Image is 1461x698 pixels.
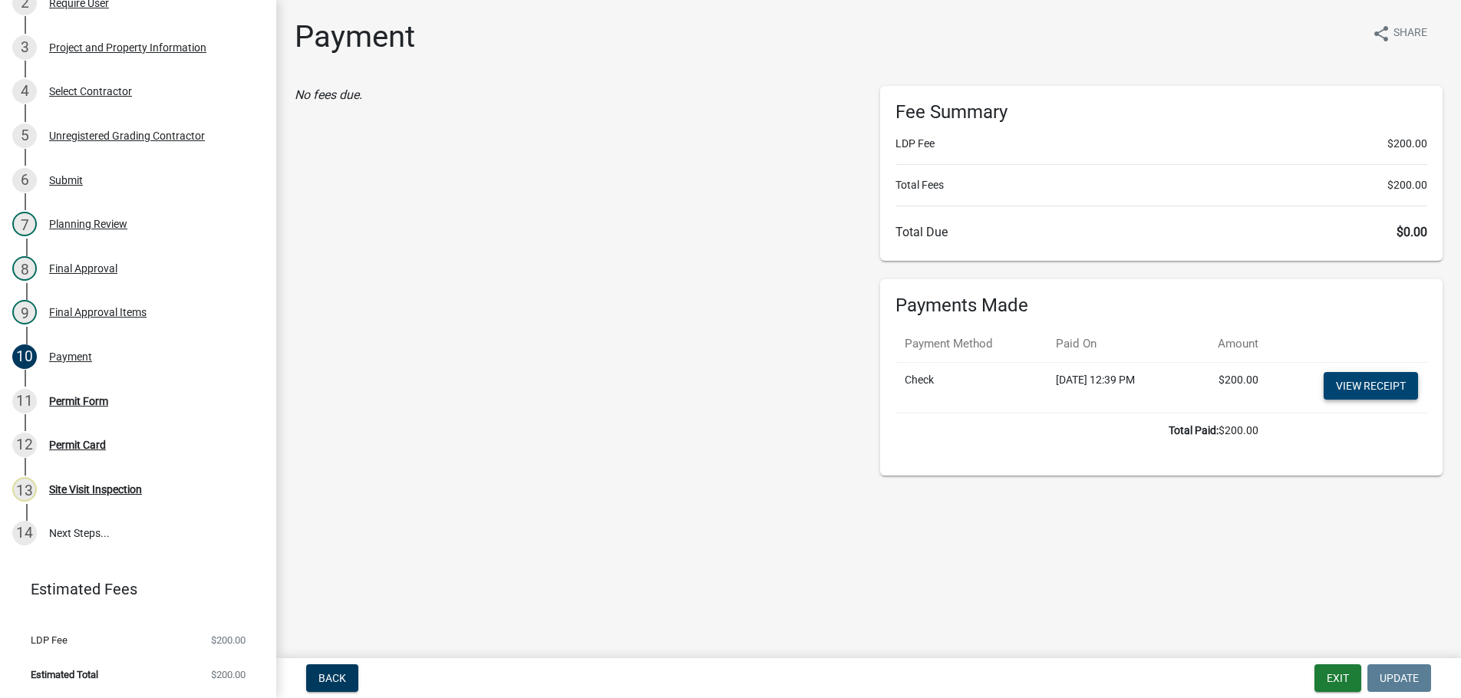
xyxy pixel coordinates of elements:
[12,389,37,413] div: 11
[49,484,142,495] div: Site Visit Inspection
[318,672,346,684] span: Back
[1184,362,1268,413] td: $200.00
[12,300,37,324] div: 9
[12,521,37,545] div: 14
[49,86,132,97] div: Select Contractor
[12,79,37,104] div: 4
[1047,326,1185,362] th: Paid On
[49,351,92,362] div: Payment
[49,307,147,318] div: Final Approval Items
[49,440,106,450] div: Permit Card
[12,212,37,236] div: 7
[211,635,246,645] span: $200.00
[306,664,358,692] button: Back
[1360,18,1440,48] button: shareShare
[1047,362,1185,413] td: [DATE] 12:39 PM
[1387,177,1427,193] span: $200.00
[49,396,108,407] div: Permit Form
[31,635,68,645] span: LDP Fee
[12,433,37,457] div: 12
[895,413,1268,448] td: $200.00
[49,219,127,229] div: Planning Review
[895,136,1427,152] li: LDP Fee
[12,256,37,281] div: 8
[1314,664,1361,692] button: Exit
[1397,225,1427,239] span: $0.00
[295,18,415,55] h1: Payment
[12,35,37,60] div: 3
[1169,424,1219,436] b: Total Paid:
[49,42,206,53] div: Project and Property Information
[1184,326,1268,362] th: Amount
[1324,372,1418,400] a: View receipt
[49,263,117,274] div: Final Approval
[12,477,37,502] div: 13
[12,123,37,148] div: 5
[12,344,37,369] div: 10
[895,177,1427,193] li: Total Fees
[1380,672,1419,684] span: Update
[895,362,1047,413] td: Check
[1387,136,1427,152] span: $200.00
[895,326,1047,362] th: Payment Method
[895,101,1427,123] h6: Fee Summary
[895,225,1427,239] h6: Total Due
[895,295,1427,317] h6: Payments Made
[49,130,205,141] div: Unregistered Grading Contractor
[49,175,83,186] div: Submit
[211,670,246,680] span: $200.00
[1367,664,1431,692] button: Update
[12,168,37,193] div: 6
[12,574,252,604] a: Estimated Fees
[1393,25,1427,43] span: Share
[31,670,98,680] span: Estimated Total
[295,87,362,102] i: No fees due.
[1372,25,1390,43] i: share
